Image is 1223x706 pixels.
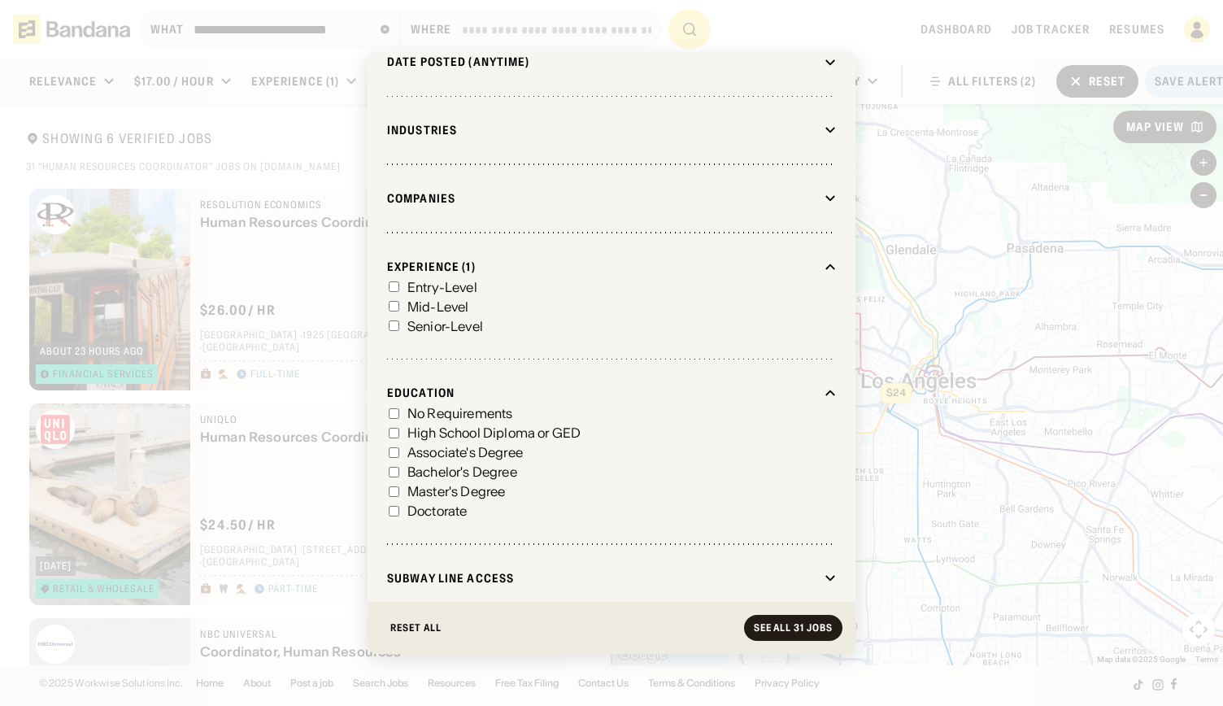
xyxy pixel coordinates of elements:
div: Companies [387,191,818,206]
div: Mid-Level [407,300,468,313]
div: Subway Line Access [387,571,818,586]
div: See all 31 jobs [754,623,833,633]
div: Bachelor's Degree [407,465,517,478]
div: Associate's Degree [407,446,523,459]
div: Doctorate [407,504,467,517]
div: Master's Degree [407,485,505,498]
div: Industries [387,123,818,137]
div: Reset All [390,623,442,633]
div: Entry-Level [407,281,477,294]
div: High School Diploma or GED [407,426,581,439]
div: Date Posted (Anytime) [387,54,818,69]
div: Senior-Level [407,320,483,333]
div: No Requirements [407,407,512,420]
div: Experience (1) [387,259,818,274]
div: Education [387,386,818,400]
